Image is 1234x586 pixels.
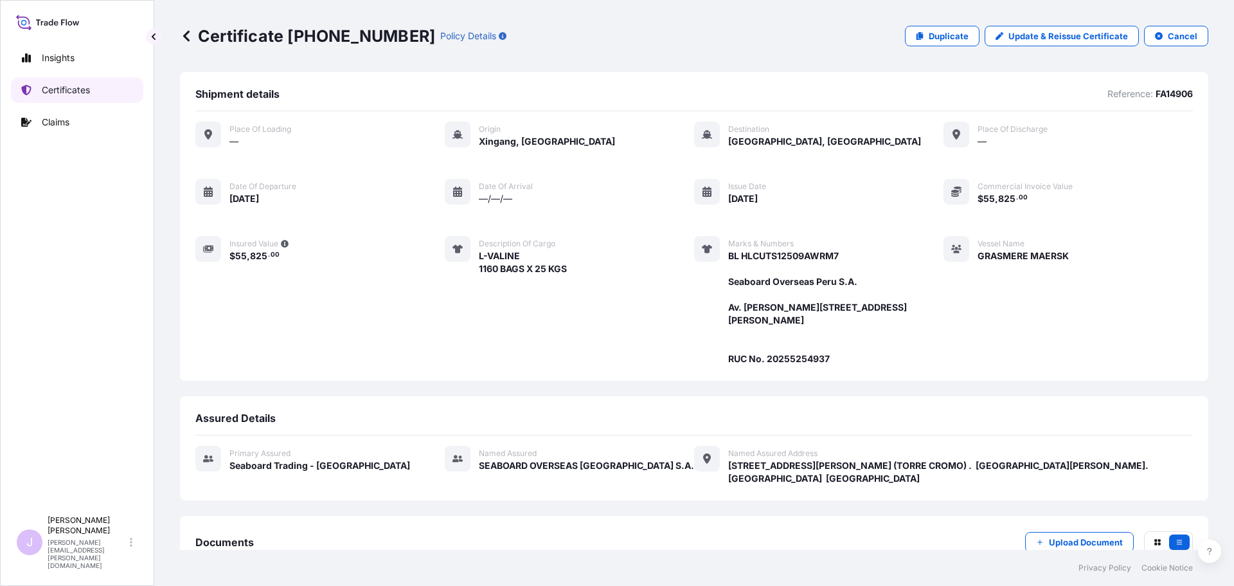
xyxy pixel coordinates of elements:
span: Commercial Invoice Value [978,181,1073,192]
a: Certificates [11,77,143,103]
a: Privacy Policy [1078,563,1131,573]
span: — [978,135,987,148]
span: Issue Date [728,181,766,192]
span: Primary assured [229,448,291,459]
span: [STREET_ADDRESS][PERSON_NAME] (TORRE CROMO) . [GEOGRAPHIC_DATA][PERSON_NAME]. [GEOGRAPHIC_DATA] [... [728,459,1193,485]
p: FA14906 [1156,87,1193,100]
a: Update & Reissue Certificate [985,26,1139,46]
span: 00 [1019,196,1028,200]
span: $ [229,252,235,261]
p: Cancel [1168,30,1197,42]
span: Assured Details [195,412,276,425]
span: . [1016,196,1018,200]
span: Xingang, [GEOGRAPHIC_DATA] [479,135,615,148]
span: L-VALINE 1160 BAGS X 25 KGS [479,250,567,275]
span: , [247,252,250,261]
span: 00 [271,253,280,257]
p: Certificates [42,84,90,96]
span: [DATE] [229,192,259,205]
span: 825 [998,194,1015,203]
span: [DATE] [728,192,758,205]
span: Shipment details [195,87,280,100]
span: J [26,536,33,549]
p: Certificate [PHONE_NUMBER] [180,26,435,46]
span: Description of cargo [479,239,555,249]
p: [PERSON_NAME] [PERSON_NAME] [48,515,127,536]
a: Insights [11,45,143,71]
span: Seaboard Trading - [GEOGRAPHIC_DATA] [229,459,410,472]
p: Duplicate [929,30,969,42]
span: . [268,253,270,257]
span: Documents [195,536,254,549]
span: Destination [728,124,769,134]
span: 55 [983,194,995,203]
span: 825 [250,252,267,261]
p: Reference: [1107,87,1153,100]
span: $ [978,194,983,203]
p: Upload Document [1049,536,1123,549]
span: GRASMERE MAERSK [978,250,1069,262]
button: Upload Document [1025,532,1134,553]
span: BL HLCUTS12509AWRM7 Seaboard Overseas Peru S.A. Av. [PERSON_NAME][STREET_ADDRESS][PERSON_NAME] RU... [728,250,943,365]
span: Date of departure [229,181,296,192]
span: — [229,135,238,148]
span: Place of Loading [229,124,291,134]
span: Origin [479,124,501,134]
span: Named Assured Address [728,448,818,459]
span: Vessel Name [978,239,1024,249]
p: Claims [42,116,69,129]
a: Cookie Notice [1141,563,1193,573]
span: Named Assured [479,448,537,459]
p: Insights [42,51,75,64]
p: [PERSON_NAME][EMAIL_ADDRESS][PERSON_NAME][DOMAIN_NAME] [48,538,127,569]
a: Duplicate [905,26,979,46]
a: Claims [11,109,143,135]
span: Insured Value [229,239,278,249]
span: —/—/— [479,192,512,205]
span: Marks & Numbers [728,239,794,249]
p: Policy Details [440,30,496,42]
p: Update & Reissue Certificate [1008,30,1128,42]
button: Cancel [1144,26,1208,46]
span: [GEOGRAPHIC_DATA], [GEOGRAPHIC_DATA] [728,135,921,148]
span: Place of discharge [978,124,1048,134]
span: , [995,194,998,203]
span: SEABOARD OVERSEAS [GEOGRAPHIC_DATA] S.A. [479,459,694,472]
span: Date of arrival [479,181,533,192]
span: 55 [235,252,247,261]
